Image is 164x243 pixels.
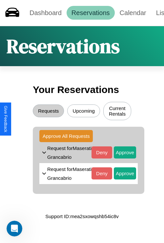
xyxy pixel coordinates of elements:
[92,146,112,159] button: Deny
[114,146,136,159] button: Approve
[114,167,136,179] button: Approve
[25,6,67,20] a: Dashboard
[47,165,92,182] p: Request for Maserati Grancabrio
[33,81,131,99] h3: Your Reservations
[7,33,120,60] h1: Reservations
[103,102,131,120] button: Current Rentals
[39,130,93,142] button: Approve All Requests
[45,212,118,221] p: Support ID: mea2sxowqshb54ic8v
[67,6,115,20] a: Reservations
[3,106,8,132] div: Give Feedback
[33,104,64,117] button: Requests
[47,144,92,161] p: Request for Maserati Grancabrio
[115,6,151,20] a: Calendar
[67,104,100,117] button: Upcoming
[7,221,22,236] iframe: Intercom live chat
[92,167,112,179] button: Deny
